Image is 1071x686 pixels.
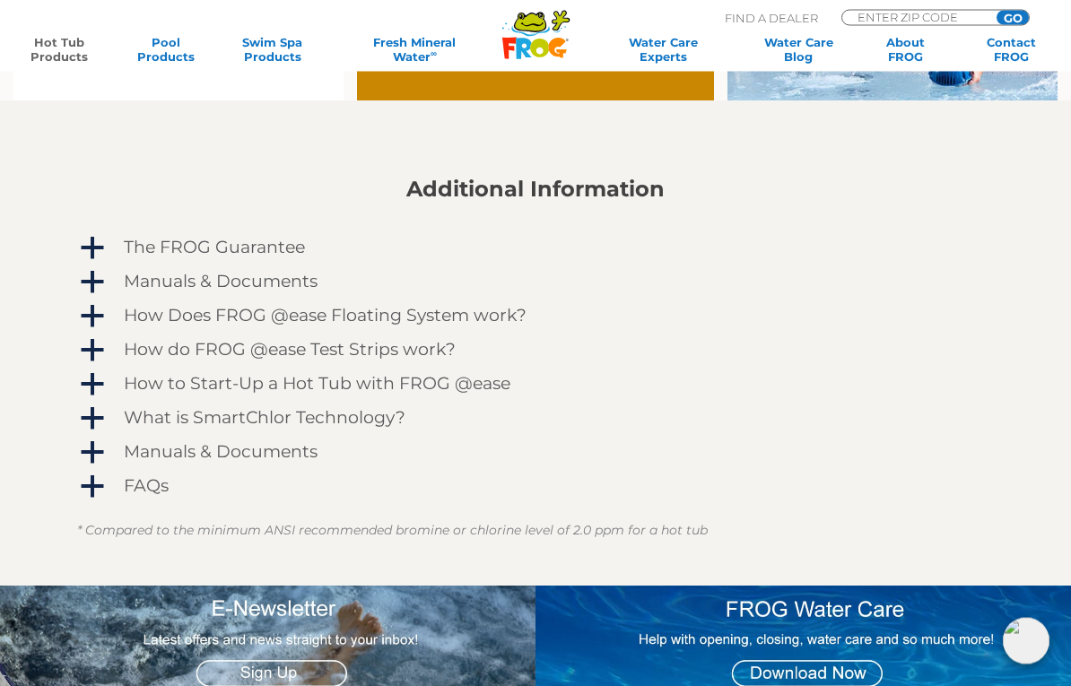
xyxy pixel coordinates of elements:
a: a What is SmartChlor Technology? [77,404,994,433]
a: Hot TubProducts [18,35,100,64]
a: a FAQs [77,473,994,501]
a: a Manuals & Documents [77,439,994,467]
span: a [79,270,106,297]
input: GO [997,11,1029,25]
a: a Manuals & Documents [77,268,994,297]
a: a How do FROG @ease Test Strips work? [77,336,994,365]
h4: How to Start-Up a Hot Tub with FROG @ease [124,375,510,395]
a: a The FROG Guarantee [77,234,994,263]
a: Swim SpaProducts [231,35,313,64]
h4: Manuals & Documents [124,443,318,463]
a: Water CareBlog [757,35,840,64]
a: Water CareExperts [592,35,734,64]
sup: ∞ [431,48,437,58]
img: openIcon [1003,618,1049,664]
h4: FAQs [124,477,169,497]
a: a How to Start-Up a Hot Tub with FROG @ease [77,370,994,399]
h4: Manuals & Documents [124,273,318,292]
h4: What is SmartChlor Technology? [124,409,405,429]
p: Find A Dealer [725,10,818,26]
span: a [79,304,106,331]
span: a [79,236,106,263]
h4: How do FROG @ease Test Strips work? [124,341,456,360]
span: a [79,406,106,433]
input: Zip Code Form [856,11,977,23]
a: AboutFROG [864,35,946,64]
span: a [79,372,106,399]
a: ContactFROG [971,35,1053,64]
a: PoolProducts [125,35,207,64]
a: Fresh MineralWater∞ [337,35,492,64]
span: a [79,440,106,467]
h4: The FROG Guarantee [124,239,305,258]
em: * Compared to the minimum ANSI recommended bromine or chlorine level of 2.0 ppm for a hot tub [77,523,708,539]
h4: How Does FROG @ease Floating System work? [124,307,527,326]
h2: Additional Information [77,178,994,203]
span: a [79,338,106,365]
span: a [79,474,106,501]
a: a How Does FROG @ease Floating System work? [77,302,994,331]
